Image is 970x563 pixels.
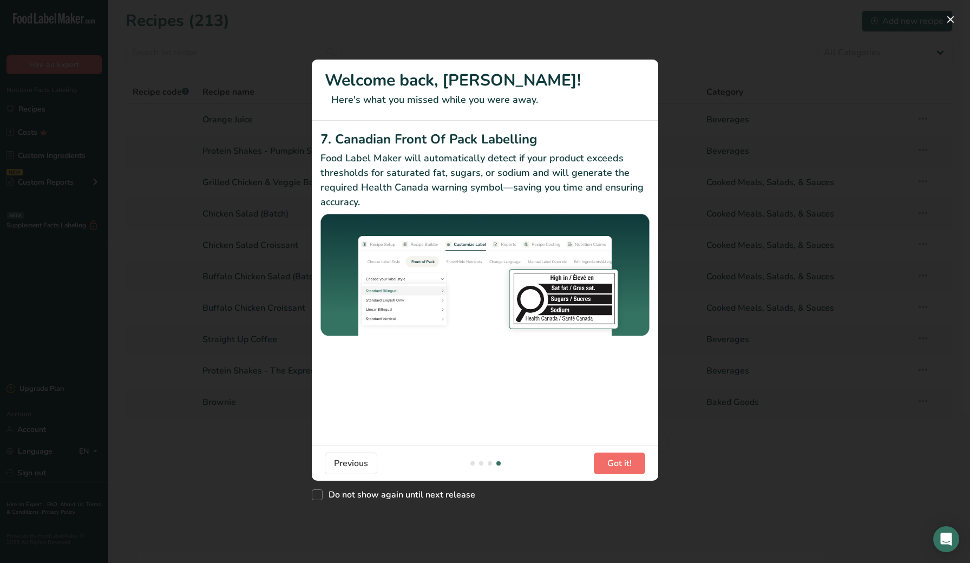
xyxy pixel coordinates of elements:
h2: 7. Canadian Front Of Pack Labelling [320,129,650,149]
button: Got it! [594,453,645,474]
button: Previous [325,453,377,474]
span: Previous [334,457,368,470]
span: Got it! [607,457,632,470]
p: Food Label Maker will automatically detect if your product exceeds thresholds for saturated fat, ... [320,151,650,210]
p: Here's what you missed while you were away. [325,93,645,107]
img: Canadian Front Of Pack Labelling [320,214,650,338]
h1: Welcome back, [PERSON_NAME]! [325,68,645,93]
div: Open Intercom Messenger [933,526,959,552]
span: Do not show again until next release [323,489,475,500]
